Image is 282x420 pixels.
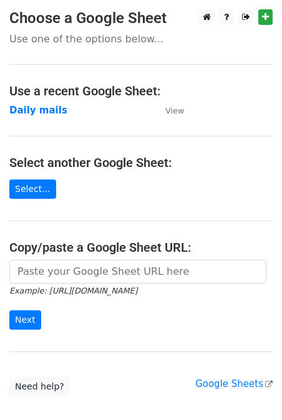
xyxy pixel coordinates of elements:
[195,378,273,389] a: Google Sheets
[9,32,273,45] p: Use one of the options below...
[165,106,184,115] small: View
[9,286,137,295] small: Example: [URL][DOMAIN_NAME]
[9,260,266,284] input: Paste your Google Sheet URL here
[9,179,56,199] a: Select...
[9,240,273,255] h4: Copy/paste a Google Sheet URL:
[9,155,273,170] h4: Select another Google Sheet:
[9,9,273,27] h3: Choose a Google Sheet
[9,377,70,396] a: Need help?
[153,105,184,116] a: View
[9,105,67,116] a: Daily mails
[9,84,273,98] h4: Use a recent Google Sheet:
[9,310,41,330] input: Next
